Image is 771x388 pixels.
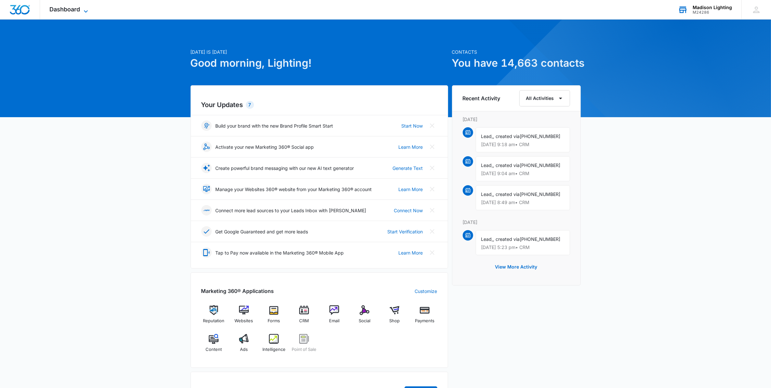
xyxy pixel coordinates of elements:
[693,5,732,10] div: account name
[399,144,423,150] a: Learn More
[394,207,423,214] a: Connect Now
[299,318,309,324] span: CRM
[520,191,561,197] span: [PHONE_NUMBER]
[393,165,423,172] a: Generate Text
[493,133,520,139] span: , created via
[399,249,423,256] a: Learn More
[427,226,437,237] button: Close
[463,94,500,102] h6: Recent Activity
[292,346,316,353] span: Point of Sale
[216,144,314,150] p: Activate your new Marketing 360® Social app
[292,334,317,357] a: Point of Sale
[481,191,493,197] span: Lead,
[261,334,286,357] a: Intelligence
[191,55,448,71] h1: Good morning, Lighting!
[519,90,570,106] button: All Activities
[382,305,407,329] a: Shop
[261,305,286,329] a: Forms
[452,48,581,55] p: Contacts
[481,171,565,176] p: [DATE] 9:04 am • CRM
[493,191,520,197] span: , created via
[329,318,339,324] span: Email
[427,247,437,258] button: Close
[693,10,732,15] div: account id
[292,305,317,329] a: CRM
[520,162,561,168] span: [PHONE_NUMBER]
[201,287,274,295] h2: Marketing 360® Applications
[216,165,354,172] p: Create powerful brand messaging with our new AI text generator
[231,334,256,357] a: Ads
[493,236,520,242] span: , created via
[262,346,286,353] span: Intelligence
[216,186,372,193] p: Manage your Websites 360® website from your Marketing 360® account
[399,186,423,193] a: Learn More
[216,228,308,235] p: Get Google Guaranteed and get more leads
[234,318,253,324] span: Websites
[415,318,434,324] span: Payments
[427,163,437,173] button: Close
[415,288,437,295] a: Customize
[452,55,581,71] h1: You have 14,663 contacts
[463,219,570,226] p: [DATE]
[246,101,254,109] div: 7
[481,162,493,168] span: Lead,
[481,142,565,147] p: [DATE] 9:18 am • CRM
[201,334,226,357] a: Content
[352,305,377,329] a: Social
[203,318,224,324] span: Reputation
[463,116,570,123] p: [DATE]
[50,6,80,13] span: Dashboard
[216,122,333,129] p: Build your brand with the new Brand Profile Smart Start
[388,228,423,235] a: Start Verification
[481,133,493,139] span: Lead,
[201,305,226,329] a: Reputation
[201,100,437,110] h2: Your Updates
[427,142,437,152] button: Close
[427,205,437,215] button: Close
[216,249,344,256] p: Tap to Pay now available in the Marketing 360® Mobile App
[427,184,437,194] button: Close
[481,236,493,242] span: Lead,
[206,346,222,353] span: Content
[216,207,366,214] p: Connect more lead sources to your Leads Inbox with [PERSON_NAME]
[427,120,437,131] button: Close
[268,318,280,324] span: Forms
[520,133,561,139] span: [PHONE_NUMBER]
[520,236,561,242] span: [PHONE_NUMBER]
[481,245,565,250] p: [DATE] 5:23 pm • CRM
[489,259,544,275] button: View More Activity
[240,346,248,353] span: Ads
[359,318,370,324] span: Social
[191,48,448,55] p: [DATE] is [DATE]
[412,305,437,329] a: Payments
[402,122,423,129] a: Start Now
[231,305,256,329] a: Websites
[481,200,565,205] p: [DATE] 8:49 am • CRM
[389,318,400,324] span: Shop
[493,162,520,168] span: , created via
[322,305,347,329] a: Email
